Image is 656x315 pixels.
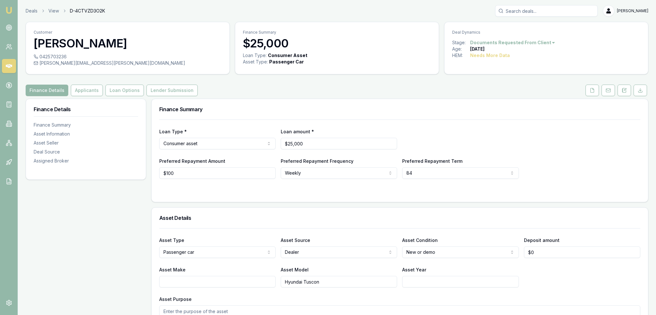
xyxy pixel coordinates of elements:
[243,37,431,50] h3: $25,000
[146,85,198,96] button: Lender Submission
[159,107,640,112] h3: Finance Summary
[34,60,222,66] div: [PERSON_NAME][EMAIL_ADDRESS][PERSON_NAME][DOMAIN_NAME]
[402,158,462,164] label: Preferred Repayment Term
[470,46,485,52] div: [DATE]
[34,122,138,128] div: Finance Summary
[26,85,70,96] a: Finance Details
[281,267,309,272] label: Asset Model
[159,158,225,164] label: Preferred Repayment Amount
[470,39,556,46] button: Documents Requested From Client
[70,85,104,96] a: Applicants
[34,107,138,112] h3: Finance Details
[26,8,37,14] a: Deals
[26,8,105,14] nav: breadcrumb
[34,37,222,50] h3: [PERSON_NAME]
[452,39,470,46] div: Stage:
[34,54,222,60] div: 0425703236
[34,158,138,164] div: Assigned Broker
[34,30,222,35] p: Customer
[402,267,426,272] label: Asset Year
[617,8,648,13] span: [PERSON_NAME]
[524,246,640,258] input: $
[71,85,103,96] button: Applicants
[243,30,431,35] p: Finance Summary
[452,52,470,59] div: HEM:
[70,8,105,14] span: D-4CTVZD3O2K
[268,52,307,59] div: Consumer Asset
[34,149,138,155] div: Deal Source
[524,237,560,243] label: Deposit amount
[34,140,138,146] div: Asset Seller
[281,237,310,243] label: Asset Source
[5,6,13,14] img: emu-icon-u.png
[470,52,510,59] div: Needs More Data
[281,138,397,149] input: $
[159,296,192,302] label: Asset Purpose
[159,215,640,220] h3: Asset Details
[26,85,68,96] button: Finance Details
[402,237,438,243] label: Asset Condition
[495,5,598,17] input: Search deals
[243,52,267,59] div: Loan Type:
[34,131,138,137] div: Asset Information
[243,59,268,65] div: Asset Type :
[159,129,187,134] label: Loan Type *
[105,85,144,96] button: Loan Options
[159,167,276,179] input: $
[281,129,314,134] label: Loan amount *
[104,85,145,96] a: Loan Options
[159,237,184,243] label: Asset Type
[281,158,353,164] label: Preferred Repayment Frequency
[48,8,59,14] a: View
[159,267,186,272] label: Asset Make
[452,46,470,52] div: Age:
[145,85,199,96] a: Lender Submission
[452,30,640,35] p: Deal Dynamics
[269,59,304,65] div: Passenger Car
